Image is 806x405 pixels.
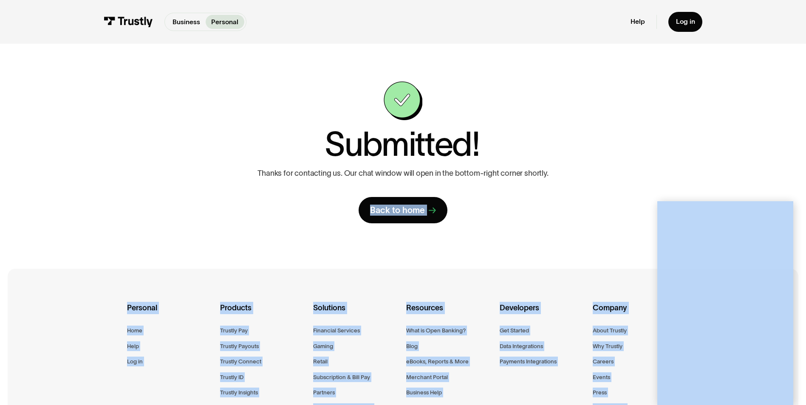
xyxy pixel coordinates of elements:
[657,201,793,405] iframe: Chat Window
[593,388,607,397] a: Press
[406,388,442,397] a: Business Help
[220,302,306,326] div: Products
[406,372,448,382] a: Merchant Portal
[127,341,139,351] a: Help
[127,357,143,366] a: Log in
[173,17,200,27] p: Business
[127,302,213,326] div: Personal
[406,341,418,351] a: Blog
[313,372,370,382] a: Subscription & Bill Pay
[313,388,335,397] a: Partners
[257,169,548,178] p: Thanks for contacting us. Our chat window will open in the bottom-right corner shortly.
[500,357,557,366] a: Payments Integrations
[593,302,679,326] div: Company
[167,15,206,28] a: Business
[359,197,448,223] a: Back to home
[406,357,469,366] a: eBooks, Reports & More
[206,15,244,28] a: Personal
[220,372,243,382] a: Trustly ID
[406,326,466,335] a: What is Open Banking?
[406,302,492,326] div: Resources
[313,341,333,351] a: Gaming
[127,326,142,335] a: Home
[220,357,261,366] a: Trustly Connect
[104,17,153,27] img: Trustly Logo
[631,17,645,26] a: Help
[593,372,610,382] a: Events
[668,12,703,32] a: Log in
[593,357,614,366] a: Careers
[593,326,627,335] a: About Trustly
[313,326,360,335] a: Financial Services
[500,302,586,326] div: Developers
[220,326,248,335] a: Trustly Pay
[220,388,258,397] a: Trustly Insights
[676,17,695,26] div: Log in
[370,205,425,216] div: Back to home
[313,302,399,326] div: Solutions
[220,341,259,351] a: Trustly Payouts
[313,357,328,366] a: Retail
[593,341,622,351] a: Why Trustly
[500,341,543,351] a: Data Integrations
[211,17,238,27] p: Personal
[325,128,480,161] h1: Submitted!
[500,326,529,335] a: Get Started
